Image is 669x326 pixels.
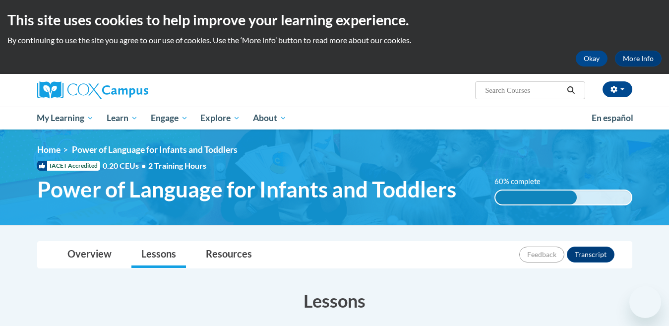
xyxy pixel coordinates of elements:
span: Engage [151,112,188,124]
span: 0.20 CEUs [103,160,148,171]
button: Feedback [519,247,564,262]
span: Power of Language for Infants and Toddlers [72,144,238,155]
span: About [253,112,287,124]
span: My Learning [37,112,94,124]
iframe: Button to launch messaging window [629,286,661,318]
span: • [141,161,146,170]
a: Overview [58,242,122,268]
span: IACET Accredited [37,161,100,171]
a: Home [37,144,61,155]
a: Learn [100,107,144,130]
button: Okay [576,51,608,66]
div: 60% complete [495,191,577,204]
a: Cox Campus [37,81,226,99]
a: More Info [615,51,662,66]
button: Search [563,84,578,96]
a: Explore [194,107,246,130]
button: Transcript [567,247,614,262]
span: 2 Training Hours [148,161,206,170]
a: About [246,107,293,130]
a: My Learning [31,107,101,130]
a: Resources [196,242,262,268]
h2: This site uses cookies to help improve your learning experience. [7,10,662,30]
h3: Lessons [37,288,632,313]
span: Learn [107,112,138,124]
input: Search Courses [484,84,563,96]
img: Cox Campus [37,81,148,99]
p: By continuing to use the site you agree to our use of cookies. Use the ‘More info’ button to read... [7,35,662,46]
a: Lessons [131,242,186,268]
span: Explore [200,112,240,124]
button: Account Settings [603,81,632,97]
label: 60% complete [494,176,551,187]
a: En español [585,108,640,129]
span: En español [592,113,633,123]
div: Main menu [22,107,647,130]
span: Power of Language for Infants and Toddlers [37,176,456,202]
a: Engage [144,107,194,130]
